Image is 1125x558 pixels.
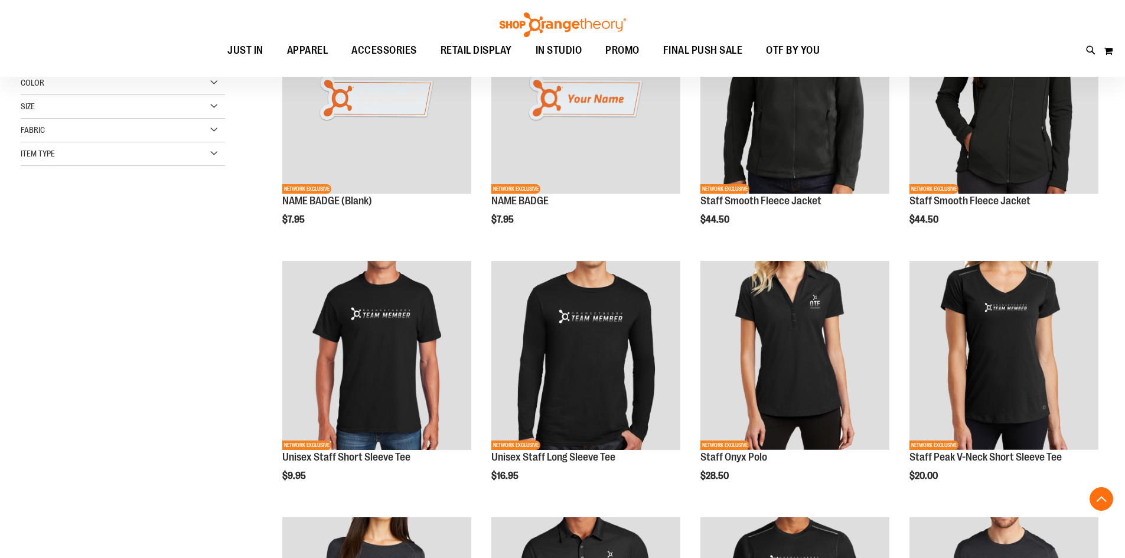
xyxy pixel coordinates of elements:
a: NAME BADGE (Blank) [282,195,372,207]
img: Product image for NAME BADGE [491,5,680,194]
a: NAME BADGE (Blank)NETWORK EXCLUSIVE [282,5,471,195]
span: $9.95 [282,471,308,481]
a: Unisex Staff Short Sleeve Tee [282,451,410,463]
a: Product image for Peak V-Neck Short Sleeve TeeNETWORK EXCLUSIVE [909,261,1098,452]
span: $44.50 [909,214,940,225]
a: Product image for Onyx PoloNETWORK EXCLUSIVE [700,261,889,452]
a: Staff Smooth Fleece Jacket [700,195,821,207]
span: $7.95 [491,214,516,225]
div: product [485,255,686,511]
a: Product image for NAME BADGENETWORK EXCLUSIVE [491,5,680,195]
a: Staff Peak V-Neck Short Sleeve Tee [909,451,1062,463]
span: FINAL PUSH SALE [663,37,743,64]
a: Product image for Unisex Long Sleeve T-ShirtNETWORK EXCLUSIVE [491,261,680,452]
span: NETWORK EXCLUSIVE [909,184,958,194]
div: product [694,255,895,511]
img: Product image for Unisex Long Sleeve T-Shirt [491,261,680,450]
span: Size [21,102,35,111]
span: ACCESSORIES [351,37,417,64]
a: Unisex Staff Long Sleeve Tee [491,451,615,463]
span: PROMO [605,37,640,64]
span: $16.95 [491,471,520,481]
a: Product image for Smooth Fleece JacketNETWORK EXCLUSIVE [700,5,889,195]
img: Product image for Onyx Polo [700,261,889,450]
span: Color [21,78,44,87]
a: NAME BADGE [491,195,549,207]
span: $28.50 [700,471,731,481]
a: Staff Onyx Polo [700,451,767,463]
span: $7.95 [282,214,306,225]
a: IN STUDIO [524,37,594,64]
span: NETWORK EXCLUSIVE [700,440,749,450]
span: IN STUDIO [536,37,582,64]
a: APPAREL [275,37,340,64]
a: Product image for Unisex Short Sleeve T-ShirtNETWORK EXCLUSIVE [282,261,471,452]
span: Fabric [21,125,45,135]
a: OTF BY YOU [754,37,831,64]
button: Back To Top [1090,487,1113,511]
span: APPAREL [287,37,328,64]
span: $44.50 [700,214,731,225]
a: Product image for Smooth Fleece JacketNETWORK EXCLUSIVE [909,5,1098,195]
span: NETWORK EXCLUSIVE [700,184,749,194]
img: Product image for Peak V-Neck Short Sleeve Tee [909,261,1098,450]
span: $20.00 [909,471,940,481]
img: Product image for Unisex Short Sleeve T-Shirt [282,261,471,450]
span: OTF BY YOU [766,37,820,64]
div: product [276,255,477,511]
span: NETWORK EXCLUSIVE [491,440,540,450]
img: Product image for Smooth Fleece Jacket [700,5,889,194]
div: product [904,255,1104,511]
span: NETWORK EXCLUSIVE [282,440,331,450]
img: Shop Orangetheory [498,12,628,37]
a: FINAL PUSH SALE [651,37,755,64]
img: Product image for Smooth Fleece Jacket [909,5,1098,194]
a: ACCESSORIES [340,37,429,64]
span: NETWORK EXCLUSIVE [909,440,958,450]
a: RETAIL DISPLAY [429,37,524,64]
span: Item Type [21,149,55,158]
a: JUST IN [216,37,275,64]
span: NETWORK EXCLUSIVE [282,184,331,194]
span: RETAIL DISPLAY [441,37,512,64]
img: NAME BADGE (Blank) [282,5,471,194]
a: PROMO [594,37,651,64]
a: Staff Smooth Fleece Jacket [909,195,1031,207]
span: NETWORK EXCLUSIVE [491,184,540,194]
span: JUST IN [227,37,263,64]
